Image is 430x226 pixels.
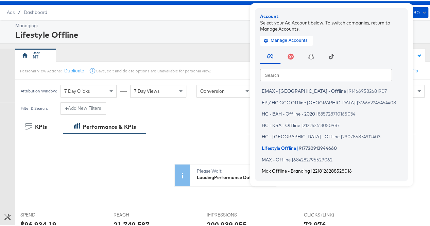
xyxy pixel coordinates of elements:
button: Duplicate [64,66,84,73]
span: Ads [7,8,15,14]
span: Max Offline - Branding [262,167,310,172]
a: Dashboard [24,8,47,14]
span: Lifestyle Offline [262,144,296,149]
span: HC - BAH - Offline - 2020 [262,110,315,115]
div: Personal View Actions: [20,67,61,72]
div: KPIs [35,122,47,129]
button: Manage Accounts [260,34,313,44]
span: HC - KSA - Offline [262,121,300,126]
span: 835728710165034 [318,110,355,115]
span: 290785874912403 [342,133,380,138]
span: 7 Day Views [134,87,160,93]
div: Filter & Search: [20,105,48,109]
div: Performance & KPIs [83,122,136,129]
span: | [301,121,303,126]
span: Manage Accounts [265,35,308,43]
div: Select your Ad Account below. To switch companies, return to Manage Accounts. [260,18,403,31]
button: $96.30 [399,6,428,17]
div: NT [33,52,38,59]
span: | [341,133,342,138]
div: Account [260,12,403,18]
strong: + [65,104,68,110]
span: 7 Day Clicks [64,87,90,93]
span: Conversion [200,87,225,93]
span: FP / HC GCC Offline [GEOGRAPHIC_DATA] [262,98,356,104]
span: 684282795529062 [293,155,332,161]
span: | [316,110,318,115]
span: MAX - Offline [262,155,291,161]
span: / [15,8,24,14]
span: 917720912944660 [299,144,337,149]
span: 2218126288528016 [313,167,352,172]
span: | [347,87,349,92]
span: 212242413050987 [303,121,340,126]
span: EMAX - [GEOGRAPHIC_DATA] - Offline [262,87,346,92]
span: | [292,155,293,161]
span: | [311,167,313,172]
span: 316662246454408 [358,98,396,104]
button: +Add New Filters [61,101,106,113]
div: Lifestyle Offline [15,28,427,39]
div: Save, edit and delete options are unavailable for personal view. [96,67,210,72]
div: Managing: [15,21,427,28]
span: 914669582681907 [349,87,387,92]
span: | [357,98,358,104]
span: HC - [GEOGRAPHIC_DATA] - Offline [262,133,340,138]
span: | [297,144,299,149]
div: Attribution Window: [20,87,57,92]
